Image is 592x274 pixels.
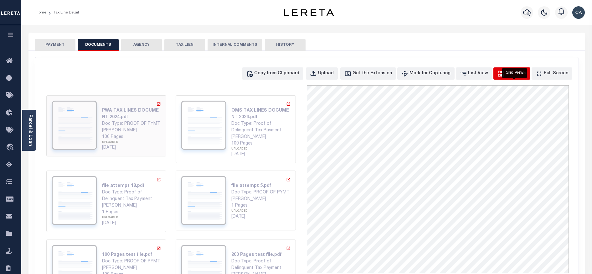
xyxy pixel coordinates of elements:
[544,70,568,77] div: Full Screen
[231,203,291,220] div: 1 Pages
[231,108,291,121] div: OMS TAX LINES DOCUMENT 2024.pdf
[35,39,75,51] button: PAYMENT
[306,67,338,80] button: Upload
[102,121,161,127] div: Doc Type: PROOF OF PYMT
[353,70,392,77] div: Get the Extension
[46,10,79,15] li: Tax Line Detail
[254,70,299,77] div: Copy from Clipboard
[208,39,262,51] button: INTERNAL COMMENTS
[231,209,291,213] div: UPLOADED
[102,140,161,145] div: UPLOADED
[265,39,306,51] button: HISTORY
[28,114,32,146] a: Parcel & Loan
[456,67,492,80] button: List View
[231,140,291,158] div: 100 Pages
[231,196,291,203] div: [PERSON_NAME]
[181,176,226,225] img: document-thumb.svg
[102,209,161,227] div: 1 Pages
[231,252,291,258] div: 200 Pages test file.pdf
[102,220,161,227] div: [DATE]
[409,70,450,77] div: Mark for Capturing
[468,70,488,77] div: List View
[231,189,291,196] div: Doc Type: PROOF OF PYMT
[102,134,161,151] div: 100 Pages
[231,147,291,151] div: UPLOADED
[102,127,161,134] div: [PERSON_NAME]
[231,258,291,271] div: Doc Type: Proof of Delinquent Tax Payment
[502,68,527,78] div: Grid View
[102,189,161,203] div: Doc Type: Proof of Delinquent Tax Payment
[284,9,334,16] img: logo-dark.svg
[231,183,291,189] div: file attempt 5.pdf
[102,265,161,271] div: [PERSON_NAME]
[52,101,97,150] img: document-thumb.svg
[572,6,585,19] img: svg+xml;base64,PHN2ZyB4bWxucz0iaHR0cDovL3d3dy53My5vcmcvMjAwMC9zdmciIHBvaW50ZXItZXZlbnRzPSJub25lIi...
[493,67,530,80] button: Grid View
[102,108,161,121] div: PWA TAX LINES DOCUMENT 2024.pdf
[231,213,291,220] div: [DATE]
[102,145,161,151] div: [DATE]
[532,67,572,80] button: Full Screen
[36,11,46,14] a: Home
[102,183,161,189] div: file attempt 18.pdf
[121,39,162,51] button: AGENCY
[318,70,334,77] div: Upload
[52,176,97,225] img: document-thumb.svg
[102,258,161,265] div: Doc Type: PROOF OF PYMT
[181,101,226,150] img: document-thumb.svg
[340,67,396,80] button: Get the Extension
[242,67,303,80] button: Copy from Clipboard
[78,39,119,51] button: DOCUMENTS
[231,134,291,140] div: [PERSON_NAME]
[102,203,161,209] div: [PERSON_NAME]
[231,121,291,134] div: Doc Type: Proof of Delinquent Tax Payment
[231,151,291,158] div: [DATE]
[6,144,16,152] i: travel_explore
[397,67,455,80] button: Mark for Capturing
[164,39,205,51] button: TAX LIEN
[102,216,161,220] div: UPLOADED
[102,252,161,258] div: 100 Pages test file.pdf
